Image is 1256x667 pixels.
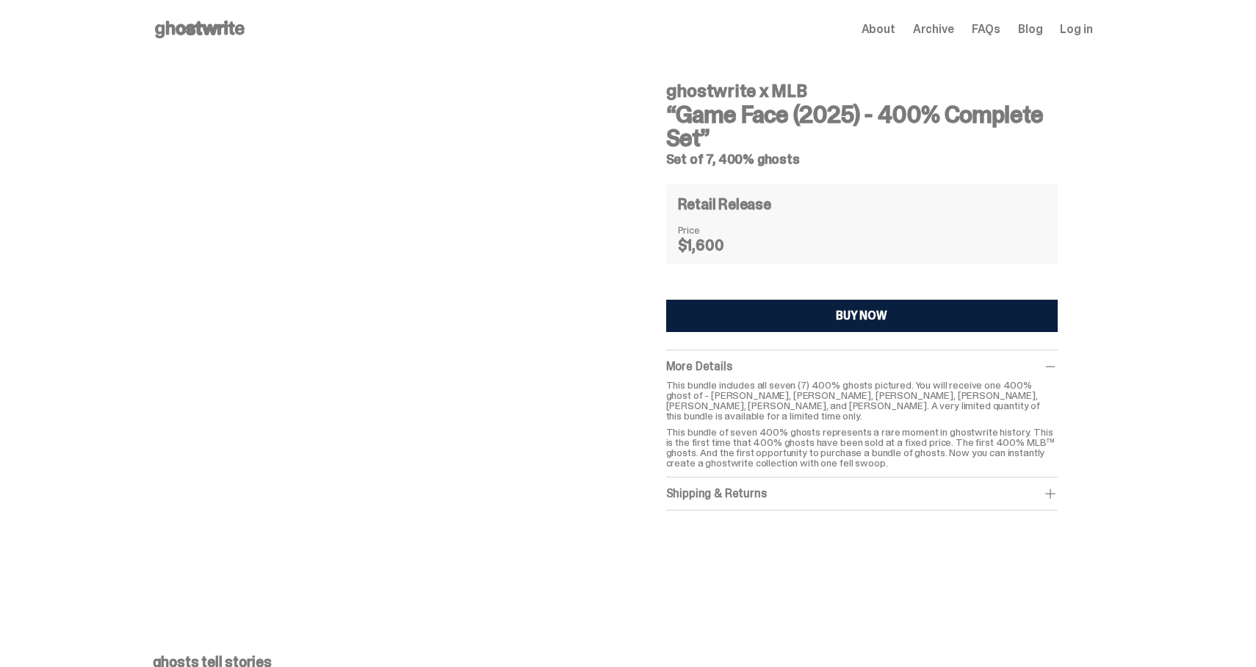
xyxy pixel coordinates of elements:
[666,153,1058,166] h5: Set of 7, 400% ghosts
[913,24,954,35] a: Archive
[666,358,732,374] span: More Details
[666,427,1058,468] p: This bundle of seven 400% ghosts represents a rare moment in ghostwrite history. This is the firs...
[678,225,751,235] dt: Price
[666,82,1058,100] h4: ghostwrite x MLB
[666,103,1058,150] h3: “Game Face (2025) - 400% Complete Set”
[666,380,1058,421] p: This bundle includes all seven (7) 400% ghosts pictured. You will receive one 400% ghost of - [PE...
[1060,24,1092,35] a: Log in
[862,24,895,35] a: About
[1018,24,1042,35] a: Blog
[678,197,771,212] h4: Retail Release
[678,238,751,253] dd: $1,600
[836,310,887,322] div: BUY NOW
[972,24,1000,35] a: FAQs
[666,486,1058,501] div: Shipping & Returns
[666,300,1058,332] button: BUY NOW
